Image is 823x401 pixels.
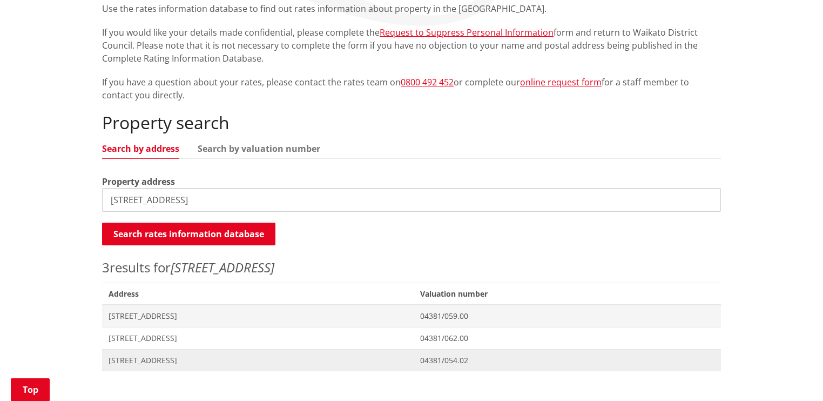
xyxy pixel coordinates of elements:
span: 04381/059.00 [420,311,714,322]
label: Property address [102,175,175,188]
a: Search by valuation number [198,144,320,153]
a: Top [11,378,50,401]
h2: Property search [102,112,721,133]
input: e.g. Duke Street NGARUAWAHIA [102,188,721,212]
span: 3 [102,258,110,276]
em: [STREET_ADDRESS] [171,258,274,276]
iframe: Messenger Launcher [773,356,812,395]
span: [STREET_ADDRESS] [109,355,407,366]
a: online request form [520,76,602,88]
a: 0800 492 452 [401,76,454,88]
p: If you would like your details made confidential, please complete the form and return to Waikato ... [102,26,721,65]
a: Request to Suppress Personal Information [380,26,554,38]
span: [STREET_ADDRESS] [109,333,407,344]
span: [STREET_ADDRESS] [109,311,407,322]
span: 04381/062.00 [420,333,714,344]
span: 04381/054.02 [420,355,714,366]
span: Valuation number [414,283,721,305]
p: If you have a question about your rates, please contact the rates team on or complete our for a s... [102,76,721,102]
span: Address [102,283,414,305]
button: Search rates information database [102,223,275,245]
a: [STREET_ADDRESS] 04381/054.02 [102,349,721,371]
p: results for [102,258,721,277]
p: Use the rates information database to find out rates information about property in the [GEOGRAPHI... [102,2,721,15]
a: [STREET_ADDRESS] 04381/059.00 [102,305,721,327]
a: Search by address [102,144,179,153]
a: [STREET_ADDRESS] 04381/062.00 [102,327,721,349]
